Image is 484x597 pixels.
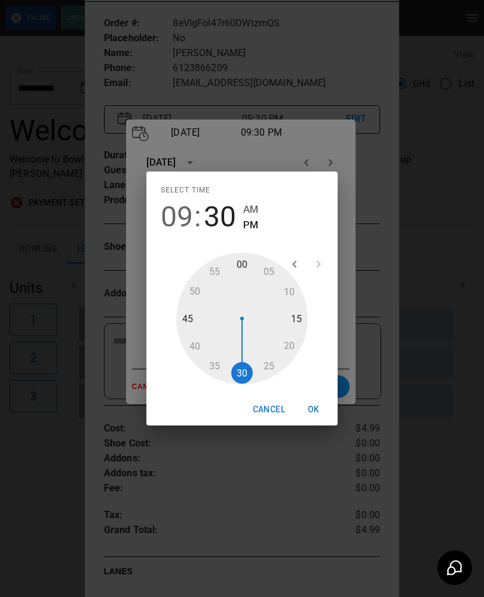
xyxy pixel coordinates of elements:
[243,201,258,218] button: AM
[194,200,201,234] span: :
[295,399,333,421] button: OK
[243,217,258,233] button: PM
[204,200,236,234] button: 30
[161,181,210,200] span: Select time
[248,399,290,421] button: Cancel
[283,252,307,276] button: open previous view
[161,200,193,234] button: 09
